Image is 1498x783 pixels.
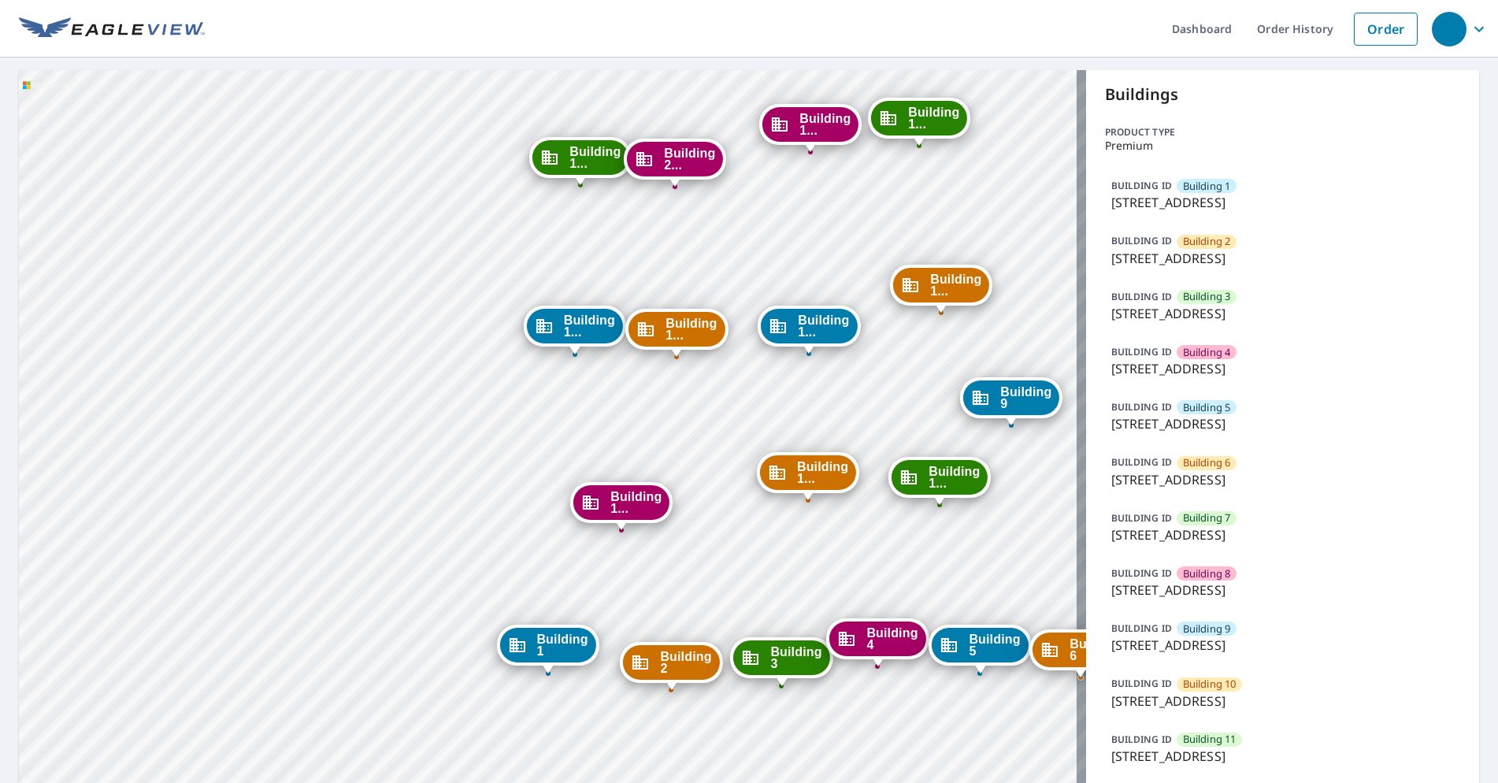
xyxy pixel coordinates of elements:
div: Dropped pin, building Building 19, Commercial property, 1152 Chelsea Drive Lake Zurich, IL 60047 [529,137,632,186]
div: Dropped pin, building Building 13, Commercial property, 1152 Chelsea Drive Lake Zurich, IL 60047 [758,306,860,354]
div: Dropped pin, building Building 18, Commercial property, 1152 Chelsea Drive Lake Zurich, IL 60047 [625,309,728,358]
p: BUILDING ID [1111,566,1172,580]
p: BUILDING ID [1111,345,1172,358]
span: Building 1... [797,461,848,484]
span: Building 3 [1183,289,1231,304]
p: [STREET_ADDRESS] [1111,636,1455,655]
span: Building 6 [1183,455,1231,470]
p: [STREET_ADDRESS] [1111,470,1455,489]
p: BUILDING ID [1111,511,1172,525]
div: Dropped pin, building Building 1, Commercial property, 1152 Chelsea Drive Lake Zurich, IL 60047 [496,625,599,674]
p: [STREET_ADDRESS] [1111,193,1455,212]
span: Building 6 [1070,638,1121,662]
div: Dropped pin, building Building 2, Commercial property, 1152 Chelsea Drive Lake Zurich, IL 60047 [620,642,722,691]
a: Order [1354,13,1418,46]
p: BUILDING ID [1111,179,1172,192]
span: Building 3 [770,646,821,670]
p: [STREET_ADDRESS] [1111,581,1455,599]
span: Building 1... [929,466,980,489]
span: Building 5 [969,633,1020,657]
p: Premium [1105,139,1461,152]
p: BUILDING ID [1111,455,1172,469]
span: Building 9 [1183,622,1231,636]
span: Building 4 [1183,345,1231,360]
p: Product type [1105,125,1461,139]
span: Building 5 [1183,400,1231,415]
div: Dropped pin, building Building 5, Commercial property, 1152 Chelsea Drive Lake Zurich, IL 60047 [929,625,1031,674]
span: Building 8 [1183,566,1231,581]
p: [STREET_ADDRESS] [1111,304,1455,323]
span: Building 4 [866,627,918,651]
img: EV Logo [19,17,205,41]
p: BUILDING ID [1111,400,1172,414]
div: Dropped pin, building Building 16, Commercial property, 1152 Chelsea Drive Lake Zurich, IL 60047 [570,482,673,531]
div: Dropped pin, building Building 12, Commercial property, 1152 Chelsea Drive Lake Zurich, IL 60047 [759,104,862,153]
p: Buildings [1105,83,1461,106]
span: Building 1 [536,633,588,657]
p: BUILDING ID [1111,733,1172,746]
span: Building 9 [1000,386,1051,410]
span: Building 10 [1183,677,1237,692]
div: Dropped pin, building Building 4, Commercial property, 1152 Chelsea Drive Lake Zurich, IL 60047 [826,618,929,667]
div: Dropped pin, building Building 17, Commercial property, 1152 Chelsea Drive Lake Zurich, IL 60047 [524,306,626,354]
div: Dropped pin, building Building 6, Commercial property, 1152 Chelsea Drive Lake Zurich, IL 60047 [1029,629,1132,678]
span: Building 7 [1183,510,1231,525]
p: BUILDING ID [1111,234,1172,247]
p: [STREET_ADDRESS] [1111,692,1455,711]
p: [STREET_ADDRESS] [1111,525,1455,544]
span: Building 1... [908,106,959,130]
span: Building 1... [564,314,615,338]
p: BUILDING ID [1111,622,1172,635]
div: Dropped pin, building Building 14, Commercial property, 1152 Chelsea Drive Lake Zurich, IL 60047 [757,452,859,501]
span: Building 1... [798,314,849,338]
p: [STREET_ADDRESS] [1111,359,1455,378]
div: Dropped pin, building Building 10, Commercial property, 1152 Chelsea Drive Lake Zurich, IL 60047 [890,265,992,314]
p: BUILDING ID [1111,290,1172,303]
span: Building 1... [666,317,717,341]
p: [STREET_ADDRESS] [1111,414,1455,433]
span: Building 1... [799,113,851,136]
div: Dropped pin, building Building 3, Commercial property, 1152 Chelsea Drive Lake Zurich, IL 60047 [730,637,832,686]
div: Dropped pin, building Building 11, Commercial property, 1152 Chelsea Drive Lake Zurich, IL 60047 [868,98,970,147]
span: Building 1... [930,273,981,297]
p: [STREET_ADDRESS] [1111,747,1455,766]
div: Dropped pin, building Building 20, Commercial property, 1152 Chelsea Drive Lake Zurich, IL 60047 [624,139,726,187]
div: Dropped pin, building Building 9, Commercial property, 1152 Chelsea Drive Lake Zurich, IL 60047 [960,377,1062,426]
p: BUILDING ID [1111,677,1172,690]
span: Building 1 [1183,179,1231,194]
p: [STREET_ADDRESS] [1111,249,1455,268]
span: Building 1... [569,146,621,169]
span: Building 1... [610,491,662,514]
span: Building 2 [1183,234,1231,249]
div: Dropped pin, building Building 15, Commercial property, 1152 Chelsea Drive Lake Zurich, IL 60047 [888,457,991,506]
span: Building 2... [664,147,715,171]
span: Building 11 [1183,732,1237,747]
span: Building 2 [660,651,711,674]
